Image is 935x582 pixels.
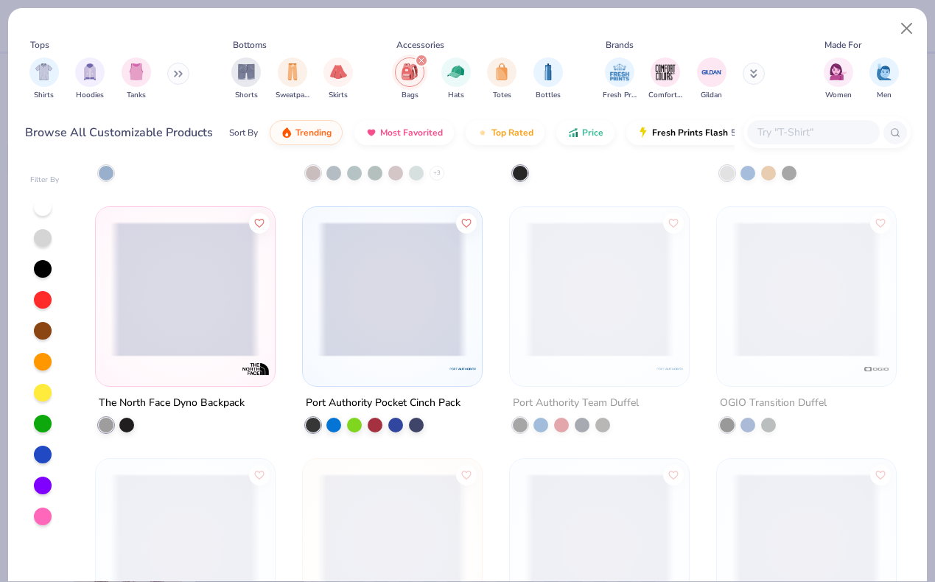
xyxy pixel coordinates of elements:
[231,57,261,101] button: filter button
[893,15,921,43] button: Close
[276,57,309,101] div: filter for Sweatpants
[731,125,785,141] span: 5 day delivery
[603,57,637,101] div: filter for Fresh Prints
[380,127,443,139] span: Most Favorited
[877,90,892,101] span: Men
[249,464,270,485] button: Like
[329,90,348,101] span: Skirts
[238,63,255,80] img: Shorts Image
[756,124,869,141] input: Try "T-Shirt"
[697,57,726,101] div: filter for Gildan
[487,57,516,101] div: filter for Totes
[25,124,213,141] div: Browse All Customizable Products
[487,57,516,101] button: filter button
[491,127,533,139] span: Top Rated
[869,57,899,101] div: filter for Men
[441,57,471,101] button: filter button
[448,90,464,101] span: Hats
[276,90,309,101] span: Sweatpants
[75,57,105,101] div: filter for Hoodies
[825,90,852,101] span: Women
[127,90,146,101] span: Tanks
[869,57,899,101] button: filter button
[493,90,511,101] span: Totes
[448,354,477,384] img: Port Authority logo
[720,394,827,413] div: OGIO Transition Duffel
[648,57,682,101] div: filter for Comfort Colors
[396,38,444,52] div: Accessories
[536,90,561,101] span: Bottles
[494,63,510,80] img: Totes Image
[402,63,418,80] img: Bags Image
[701,90,722,101] span: Gildan
[654,61,676,83] img: Comfort Colors Image
[876,63,892,80] img: Men Image
[231,57,261,101] div: filter for Shorts
[663,212,684,233] button: Like
[128,63,144,80] img: Tanks Image
[99,394,245,413] div: The North Face Dyno Backpack
[648,57,682,101] button: filter button
[648,90,682,101] span: Comfort Colors
[456,464,477,485] button: Like
[824,38,861,52] div: Made For
[609,61,631,83] img: Fresh Prints Image
[556,120,614,145] button: Price
[395,57,424,101] button: filter button
[466,120,544,145] button: Top Rated
[701,61,723,83] img: Gildan Image
[30,175,60,186] div: Filter By
[663,464,684,485] button: Like
[447,63,464,80] img: Hats Image
[513,394,639,413] div: Port Authority Team Duffel
[533,57,563,101] button: filter button
[30,38,49,52] div: Tops
[284,63,301,80] img: Sweatpants Image
[395,57,424,101] div: filter for Bags
[477,127,488,139] img: TopRated.gif
[862,354,892,384] img: OGIO logo
[870,464,891,485] button: Like
[870,212,891,233] button: Like
[82,63,98,80] img: Hoodies Image
[540,63,556,80] img: Bottles Image
[276,57,309,101] button: filter button
[365,127,377,139] img: most_fav.gif
[824,57,853,101] div: filter for Women
[281,127,293,139] img: trending.gif
[533,57,563,101] div: filter for Bottles
[35,63,52,80] img: Shirts Image
[29,57,59,101] div: filter for Shirts
[122,57,151,101] button: filter button
[582,127,603,139] span: Price
[270,120,343,145] button: Trending
[652,127,728,139] span: Fresh Prints Flash
[606,38,634,52] div: Brands
[233,38,267,52] div: Bottoms
[235,90,258,101] span: Shorts
[655,354,684,384] img: Port Authority logo
[603,90,637,101] span: Fresh Prints
[433,169,441,178] span: + 3
[323,57,353,101] button: filter button
[76,90,104,101] span: Hoodies
[34,90,54,101] span: Shirts
[824,57,853,101] button: filter button
[603,57,637,101] button: filter button
[697,57,726,101] button: filter button
[626,120,796,145] button: Fresh Prints Flash5 day delivery
[456,212,477,233] button: Like
[330,63,347,80] img: Skirts Image
[637,127,649,139] img: flash.gif
[241,354,270,384] img: The North Face logo
[441,57,471,101] div: filter for Hats
[75,57,105,101] button: filter button
[402,90,419,101] span: Bags
[295,127,332,139] span: Trending
[306,394,461,413] div: Port Authority Pocket Cinch Pack
[830,63,847,80] img: Women Image
[323,57,353,101] div: filter for Skirts
[354,120,454,145] button: Most Favorited
[229,126,258,139] div: Sort By
[29,57,59,101] button: filter button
